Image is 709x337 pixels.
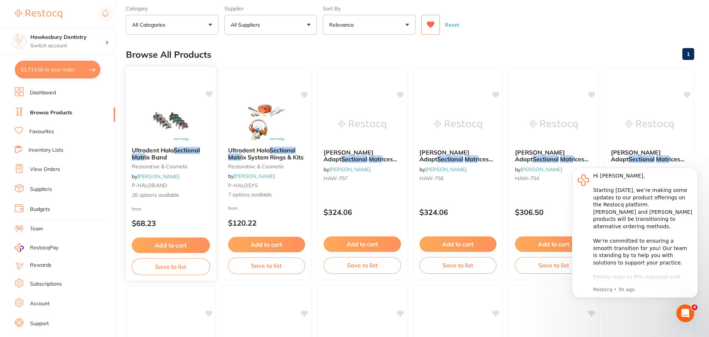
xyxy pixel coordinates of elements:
[228,182,258,189] span: P-HALOSYS
[515,149,592,163] b: HAWE Adapt Sectional Matrices Increased Curve 6.5mm x 100
[329,21,357,28] p: Relevance
[15,6,62,23] a: Restocq Logo
[419,257,497,273] button: Save to list
[132,206,141,211] span: from
[611,149,688,163] b: HAWE Adapt Sectional Matrices Moderate Curve 6.5mm x 100
[515,236,592,252] button: Add to cart
[561,156,709,317] iframe: Intercom notifications message
[676,304,694,322] iframe: Intercom live chat
[443,15,461,35] button: Reset
[132,219,210,228] p: $68.23
[231,21,263,28] p: All Suppliers
[132,147,210,161] b: Ultradent Halo Sectional Matrix Band
[228,147,305,161] b: Ultradent Halo Sectional Matrix System Rings & Kits
[132,191,210,199] span: 26 options available
[228,205,238,211] span: from
[419,149,497,163] b: HAWE Adapt Sectional Matrices Moderate Curve 5mm Pack of 100
[11,34,26,49] img: Hawkesbury Dentistry
[29,128,54,135] a: Favourites
[15,243,24,252] img: RestocqPay
[228,146,270,154] span: Ultradent Halo
[434,106,482,143] img: HAWE Adapt Sectional Matrices Moderate Curve 5mm Pack of 100
[611,149,661,163] span: [PERSON_NAME] Adapt
[30,186,52,193] a: Suppliers
[323,5,415,12] label: Sort By
[270,146,295,154] em: Sectional
[30,89,56,97] a: Dashboard
[560,155,573,163] em: Matr
[419,236,497,252] button: Add to cart
[29,146,63,154] a: Inventory Lists
[30,300,50,307] a: Account
[465,155,478,163] em: Matr
[132,146,174,154] span: Ultradent Halo
[324,149,401,163] b: HAWE Adapt Sectional Matrices Moderate Curve 6.5mm Pk of 100
[30,280,62,288] a: Subscriptions
[30,42,105,50] p: Switch account
[243,104,291,141] img: Ultradent Halo Sectional Matrix System Rings & Kits
[437,155,463,163] em: Sectional
[656,155,669,163] em: Matr
[228,154,241,161] em: Matr
[228,191,305,199] span: 7 options available
[234,173,275,179] a: [PERSON_NAME]
[228,164,305,169] small: restorative & cosmetic
[533,155,559,163] em: Sectional
[132,258,210,275] button: Save to list
[15,243,58,252] a: RestocqPay
[32,130,131,137] p: Message from Restocq, sent 3h ago
[241,154,304,161] span: ix System Rings & Kits
[515,208,592,216] p: $306.50
[521,166,562,173] a: [PERSON_NAME]
[228,219,305,227] p: $120.22
[324,166,371,173] span: by
[126,50,211,60] h2: Browse All Products
[324,208,401,216] p: $324.06
[132,237,210,253] button: Add to cart
[682,47,694,61] a: 1
[324,149,374,163] span: [PERSON_NAME] Adapt
[147,104,195,141] img: Ultradent Halo Sectional Matrix Band
[30,244,58,252] span: RestocqPay
[515,166,562,173] span: by
[224,15,317,35] button: All Suppliers
[515,175,539,182] span: HAW-754
[419,175,444,182] span: HAW-756
[323,15,415,35] button: Relevance
[324,175,348,182] span: HAW-757
[338,106,386,143] img: HAWE Adapt Sectional Matrices Moderate Curve 6.5mm Pk of 100
[515,257,592,273] button: Save to list
[132,21,168,28] p: All Categories
[132,164,210,169] small: restorative & cosmetic
[419,149,469,163] span: [PERSON_NAME] Adapt
[126,5,218,12] label: Category
[174,146,200,154] em: Sectional
[224,5,317,12] label: Supplier
[30,109,72,117] a: Browse Products
[30,206,50,213] a: Budgets
[15,61,100,78] button: $1,714.60 in your order
[324,257,401,273] button: Save to list
[15,10,62,18] img: Restocq Logo
[30,225,43,233] a: Team
[126,15,218,35] button: All Categories
[30,166,60,173] a: View Orders
[425,166,466,173] a: [PERSON_NAME]
[529,106,578,143] img: HAWE Adapt Sectional Matrices Increased Curve 6.5mm x 100
[625,106,673,143] img: HAWE Adapt Sectional Matrices Moderate Curve 6.5mm x 100
[30,262,51,269] a: Rewards
[132,182,167,189] span: P-HALOBAND
[515,149,565,163] span: [PERSON_NAME] Adapt
[629,155,655,163] em: Sectional
[30,320,49,327] a: Support
[692,304,698,310] span: 4
[132,153,145,161] em: Matr
[228,173,275,179] span: by
[419,208,497,216] p: $324.06
[30,34,105,41] h4: Hawkesbury Dentistry
[369,155,382,163] em: Matr
[132,173,179,179] span: by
